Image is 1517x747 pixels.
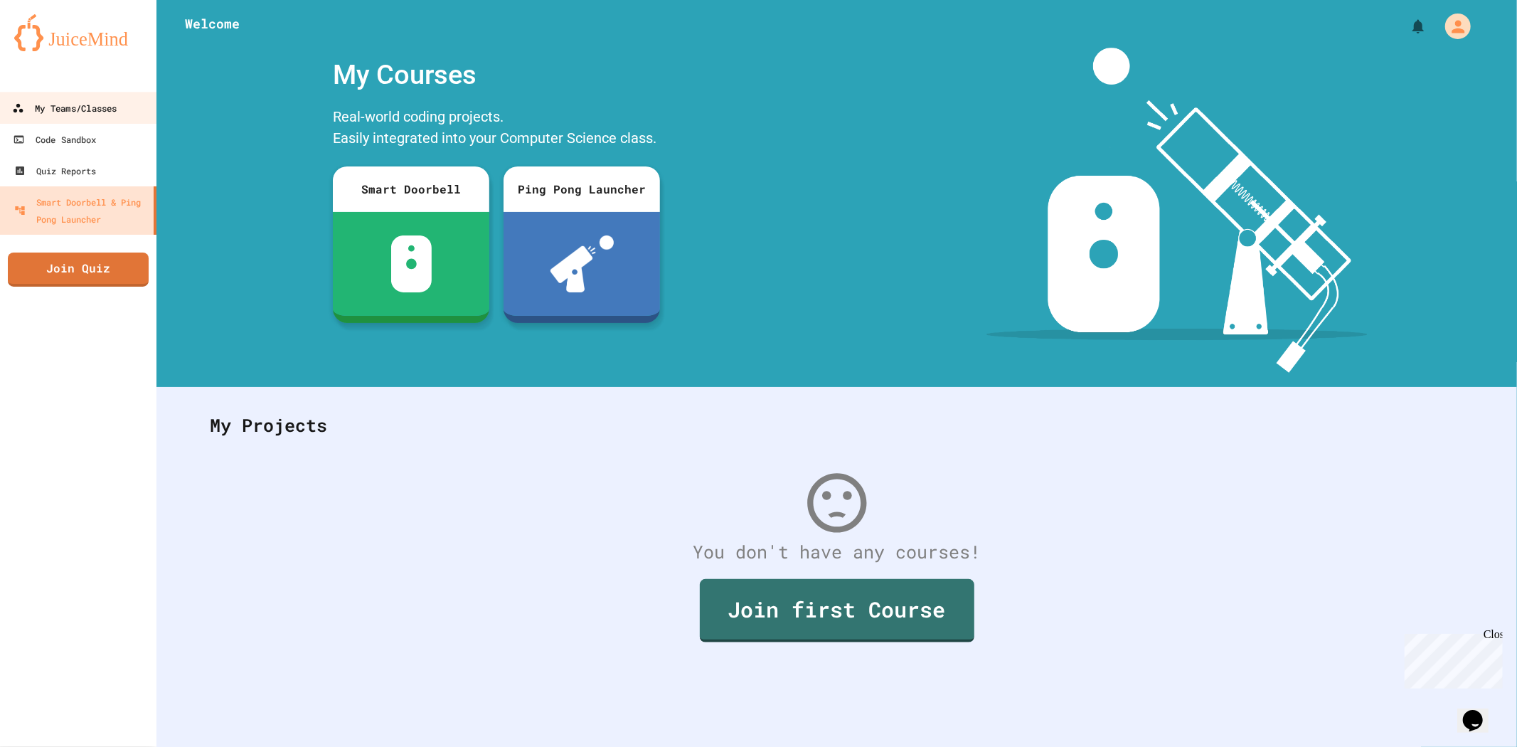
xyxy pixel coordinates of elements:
div: Smart Doorbell & Ping Pong Launcher [14,194,148,228]
iframe: chat widget [1399,628,1503,689]
div: My Teams/Classes [12,100,117,117]
iframe: chat widget [1457,690,1503,733]
a: Join Quiz [8,253,149,287]
div: Code Sandbox [13,131,96,148]
img: banner-image-my-projects.png [986,48,1368,373]
div: My Courses [326,48,667,102]
div: My Account [1430,10,1474,43]
div: Real-world coding projects. Easily integrated into your Computer Science class. [326,102,667,156]
img: logo-orange.svg [14,14,142,51]
div: Quiz Reports [14,162,96,179]
div: My Projects [196,398,1478,453]
div: Ping Pong Launcher [504,166,660,212]
div: Chat with us now!Close [6,6,98,90]
div: You don't have any courses! [196,539,1478,566]
img: ppl-with-ball.png [550,235,614,292]
div: My Notifications [1383,14,1430,38]
a: Join first Course [700,579,974,642]
div: Smart Doorbell [333,166,489,212]
img: sdb-white.svg [391,235,432,292]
